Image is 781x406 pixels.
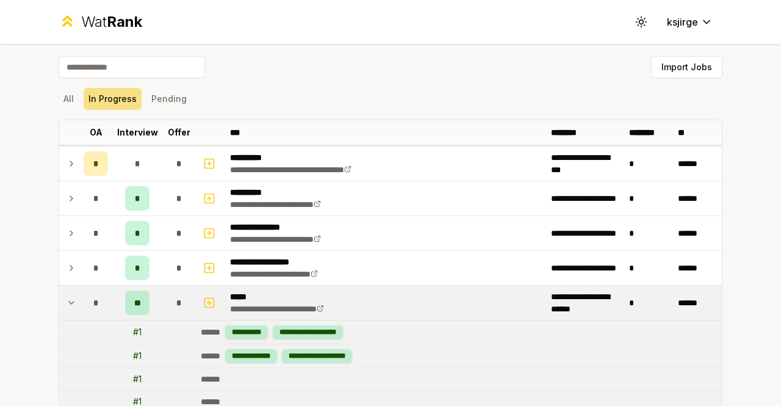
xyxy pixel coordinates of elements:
[117,126,158,139] p: Interview
[168,126,190,139] p: Offer
[59,12,142,32] a: WatRank
[133,350,142,362] div: # 1
[651,56,722,78] button: Import Jobs
[657,11,722,33] button: ksjirge
[107,13,142,31] span: Rank
[84,88,142,110] button: In Progress
[146,88,192,110] button: Pending
[59,88,79,110] button: All
[81,12,142,32] div: Wat
[667,15,698,29] span: ksjirge
[133,326,142,338] div: # 1
[133,373,142,385] div: # 1
[90,126,103,139] p: OA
